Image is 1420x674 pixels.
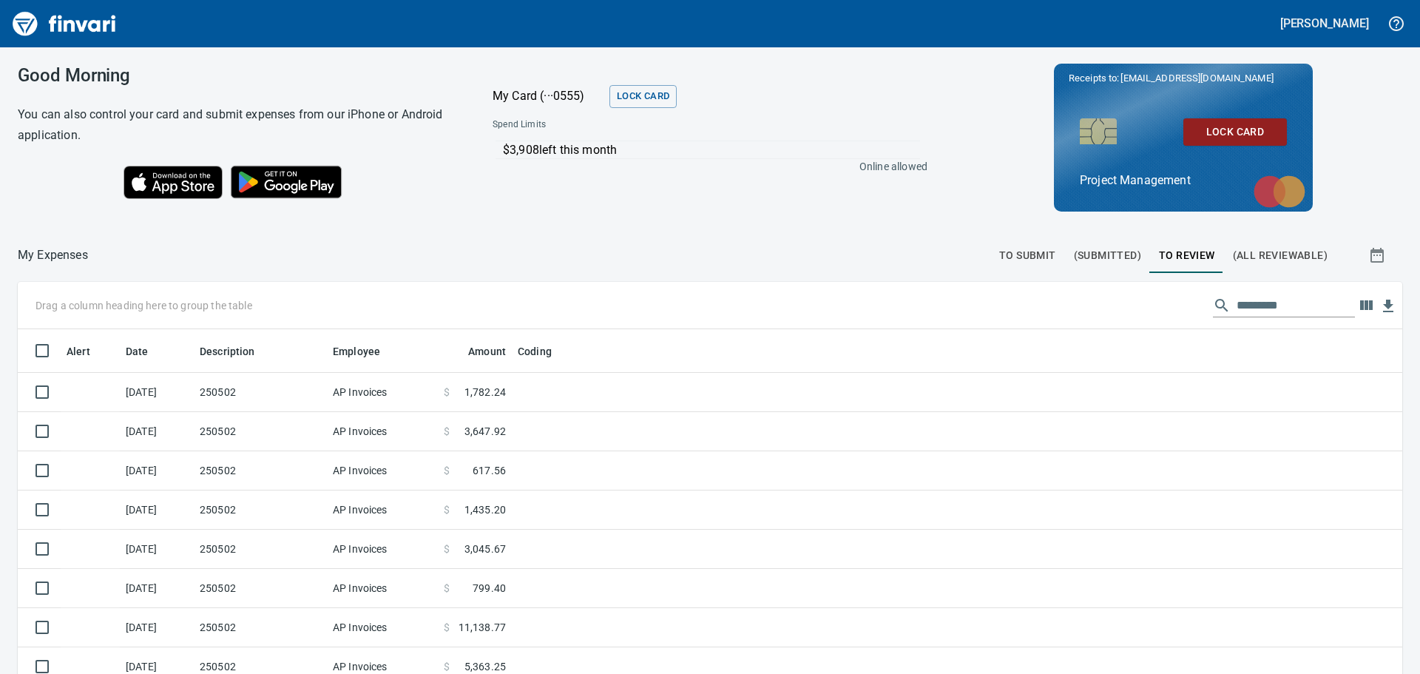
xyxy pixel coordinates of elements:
[1195,123,1275,141] span: Lock Card
[120,491,194,530] td: [DATE]
[1277,12,1373,35] button: [PERSON_NAME]
[327,530,438,569] td: AP Invoices
[35,298,252,313] p: Drag a column heading here to group the table
[124,166,223,199] img: Download on the App Store
[327,569,438,608] td: AP Invoices
[9,6,120,41] img: Finvari
[999,246,1056,265] span: To Submit
[1074,246,1141,265] span: (Submitted)
[327,373,438,412] td: AP Invoices
[194,608,327,647] td: 250502
[200,343,255,360] span: Description
[120,530,194,569] td: [DATE]
[503,141,920,159] p: $3,908 left this month
[67,343,90,360] span: Alert
[464,542,506,556] span: 3,045.67
[327,491,438,530] td: AP Invoices
[1355,237,1402,273] button: Show transactions within a particular date range
[18,246,88,264] p: My Expenses
[1119,71,1274,85] span: [EMAIL_ADDRESS][DOMAIN_NAME]
[194,569,327,608] td: 250502
[444,463,450,478] span: $
[444,385,450,400] span: $
[200,343,274,360] span: Description
[1069,71,1298,86] p: Receipts to:
[333,343,399,360] span: Employee
[18,104,456,146] h6: You can also control your card and submit expenses from our iPhone or Android application.
[444,542,450,556] span: $
[333,343,380,360] span: Employee
[1280,16,1369,31] h5: [PERSON_NAME]
[1183,118,1287,146] button: Lock Card
[493,118,735,132] span: Spend Limits
[459,620,506,635] span: 11,138.77
[444,659,450,674] span: $
[18,246,88,264] nav: breadcrumb
[1159,246,1215,265] span: To Review
[194,451,327,491] td: 250502
[617,88,669,105] span: Lock Card
[473,581,506,596] span: 799.40
[464,424,506,439] span: 3,647.92
[194,373,327,412] td: 250502
[327,451,438,491] td: AP Invoices
[67,343,109,360] span: Alert
[518,343,552,360] span: Coding
[464,659,506,674] span: 5,363.25
[493,87,603,105] p: My Card (···0555)
[194,491,327,530] td: 250502
[194,530,327,569] td: 250502
[194,412,327,451] td: 250502
[444,581,450,596] span: $
[609,85,677,108] button: Lock Card
[464,385,506,400] span: 1,782.24
[126,343,168,360] span: Date
[223,158,350,206] img: Get it on Google Play
[120,412,194,451] td: [DATE]
[1246,168,1313,215] img: mastercard.svg
[444,502,450,517] span: $
[1377,295,1399,317] button: Download Table
[468,343,506,360] span: Amount
[473,463,506,478] span: 617.56
[1080,172,1287,189] p: Project Management
[444,424,450,439] span: $
[126,343,149,360] span: Date
[481,159,927,174] p: Online allowed
[449,343,506,360] span: Amount
[120,569,194,608] td: [DATE]
[518,343,571,360] span: Coding
[444,620,450,635] span: $
[120,608,194,647] td: [DATE]
[327,608,438,647] td: AP Invoices
[18,65,456,86] h3: Good Morning
[120,373,194,412] td: [DATE]
[327,412,438,451] td: AP Invoices
[1355,294,1377,317] button: Choose columns to display
[1233,246,1328,265] span: (All Reviewable)
[464,502,506,517] span: 1,435.20
[120,451,194,491] td: [DATE]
